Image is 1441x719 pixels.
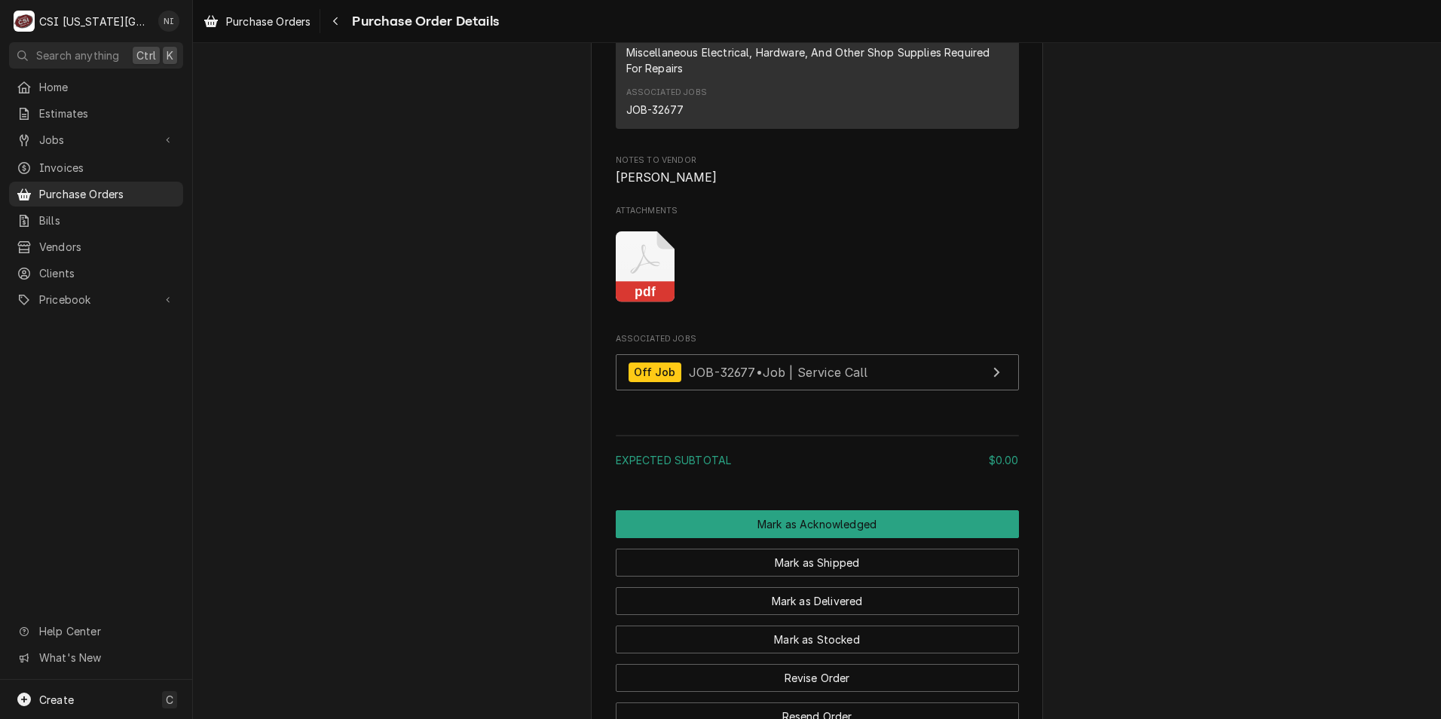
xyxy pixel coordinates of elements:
[39,186,176,202] span: Purchase Orders
[9,645,183,670] a: Go to What's New
[616,354,1019,391] a: View Job
[36,47,119,63] span: Search anything
[616,155,1019,187] div: Notes to Vendor
[14,11,35,32] div: CSI Kansas City's Avatar
[9,101,183,126] a: Estimates
[616,430,1019,479] div: Amount Summary
[39,693,74,706] span: Create
[9,261,183,286] a: Clients
[9,234,183,259] a: Vendors
[197,9,317,34] a: Purchase Orders
[616,538,1019,577] div: Button Group Row
[9,75,183,99] a: Home
[616,587,1019,615] button: Mark as Delivered
[616,510,1019,538] div: Button Group Row
[626,102,684,118] div: JOB-32677
[616,205,1019,314] div: Attachments
[9,127,183,152] a: Go to Jobs
[9,619,183,644] a: Go to Help Center
[136,47,156,63] span: Ctrl
[39,14,150,29] div: CSI [US_STATE][GEOGRAPHIC_DATA]
[616,549,1019,577] button: Mark as Shipped
[616,510,1019,538] button: Mark as Acknowledged
[616,452,1019,468] div: Subtotal
[39,292,153,307] span: Pricebook
[39,239,176,255] span: Vendors
[39,623,174,639] span: Help Center
[167,47,173,63] span: K
[226,14,311,29] span: Purchase Orders
[39,79,176,95] span: Home
[616,169,1019,187] span: Notes to Vendor
[39,650,174,665] span: What's New
[166,692,173,708] span: C
[39,213,176,228] span: Bills
[616,205,1019,217] span: Attachments
[629,363,681,383] div: Off Job
[158,11,179,32] div: NI
[626,87,707,99] div: Associated Jobs
[9,208,183,233] a: Bills
[989,452,1019,468] div: $0.00
[9,155,183,180] a: Invoices
[9,42,183,69] button: Search anythingCtrlK
[347,11,499,32] span: Purchase Order Details
[39,160,176,176] span: Invoices
[158,11,179,32] div: Nate Ingram's Avatar
[616,155,1019,167] span: Notes to Vendor
[9,182,183,207] a: Purchase Orders
[626,44,1008,76] div: Miscellaneous Electrical, Hardware, And Other Shop Supplies Required For Repairs
[323,9,347,33] button: Navigate back
[616,577,1019,615] div: Button Group Row
[616,231,675,303] button: pdf
[616,170,717,185] span: [PERSON_NAME]
[616,626,1019,653] button: Mark as Stocked
[14,11,35,32] div: C
[616,454,732,467] span: Expected Subtotal
[39,265,176,281] span: Clients
[616,220,1019,315] span: Attachments
[616,653,1019,692] div: Button Group Row
[689,364,868,379] span: JOB-32677 • Job | Service Call
[39,132,153,148] span: Jobs
[616,333,1019,345] span: Associated Jobs
[39,106,176,121] span: Estimates
[616,615,1019,653] div: Button Group Row
[9,287,183,312] a: Go to Pricebook
[616,333,1019,398] div: Associated Jobs
[616,664,1019,692] button: Revise Order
